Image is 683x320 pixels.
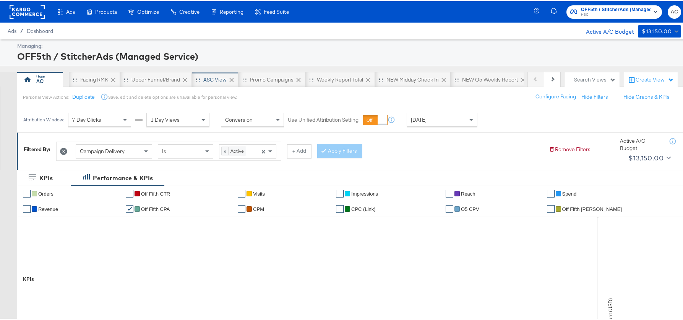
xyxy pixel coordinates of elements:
[242,76,247,80] div: Drag to reorder tab
[253,205,264,211] span: CPM
[625,151,672,163] button: $13,150.00
[317,75,363,82] div: Weekly Report Total
[141,190,170,196] span: Off Fifth CTR
[454,76,459,80] div: Drag to reorder tab
[574,75,616,82] div: Search Views
[566,4,662,18] button: OFF5th / StitcherAds (Managed Service)HBC
[179,8,200,14] span: Creative
[23,189,31,196] a: ✔
[23,116,64,121] div: Attribution Window:
[8,27,16,33] span: Ads
[238,189,245,196] a: ✔
[66,8,75,14] span: Ads
[72,115,101,122] span: 7 Day Clicks
[36,77,44,84] div: AC
[562,205,622,211] span: Off Fifth [PERSON_NAME]
[581,5,651,13] span: OFF5th / StitcherAds (Managed Service)
[225,115,253,122] span: Conversion
[72,92,95,100] button: Duplicate
[638,24,681,36] button: $13,150.00
[547,189,555,196] a: ✔
[131,75,180,82] div: Upper Funnel/Brand
[250,75,294,82] div: Promo Campaigns
[581,11,651,17] span: HBC
[562,190,577,196] span: Spend
[461,190,475,196] span: Reach
[261,146,265,153] span: ×
[336,189,344,196] a: ✔
[23,204,31,212] a: ✔
[16,27,27,33] span: /
[24,145,50,152] div: Filtered By:
[253,190,265,196] span: Visits
[23,93,69,99] div: Personal View Actions:
[39,173,53,181] div: KPIs
[461,205,479,211] span: O5 CPV
[17,41,679,49] div: Managing:
[351,205,376,211] span: CPC (Link)
[581,92,608,100] button: Hide Filters
[126,189,133,196] a: ✔
[196,76,200,80] div: Drag to reorder tab
[549,145,591,152] button: Remove Filters
[80,147,125,153] span: Campaign Delivery
[351,190,378,196] span: Impressions
[379,76,383,80] div: Drag to reorder tab
[309,76,313,80] div: Drag to reorder tab
[642,26,672,35] div: $13,150.00
[386,75,439,82] div: NEW Midday Check In
[411,115,427,122] span: [DATE]
[336,204,344,212] a: ✔
[636,75,674,83] div: Create View
[93,173,153,181] div: Performance & KPIs
[38,190,54,196] span: Orders
[108,93,237,99] div: Save, edit and delete options are unavailable for personal view.
[203,75,227,82] div: ASC View
[126,204,133,212] a: ✔
[668,4,681,18] button: AC
[623,92,670,100] button: Hide Graphs & KPIs
[137,8,159,14] span: Optimize
[620,136,662,150] div: Active A/C Budget
[141,205,170,211] span: off fifth CPA
[124,76,128,80] div: Drag to reorder tab
[287,143,311,157] button: + Add
[628,151,664,163] div: $13,150.00
[264,8,289,14] span: Feed Suite
[23,274,34,282] div: KPIs
[95,8,117,14] span: Products
[73,76,77,80] div: Drag to reorder tab
[80,75,108,82] div: Pacing RMK
[222,146,229,153] span: ×
[578,24,634,36] div: Active A/C Budget
[27,27,53,33] a: Dashboard
[547,204,555,212] a: ✔
[288,115,360,122] label: Use Unified Attribution Setting:
[229,146,246,153] span: Active
[17,49,679,62] div: OFF5th / StitcherAds (Managed Service)
[462,75,518,82] div: NEW O5 Weekly Report
[260,144,266,157] span: Clear all
[238,204,245,212] a: ✔
[446,204,453,212] a: ✔
[151,115,180,122] span: 1 Day Views
[446,189,453,196] a: ✔
[38,205,58,211] span: Revenue
[530,89,581,103] button: Configure Pacing
[162,147,166,153] span: Is
[671,7,678,15] span: AC
[220,8,243,14] span: Reporting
